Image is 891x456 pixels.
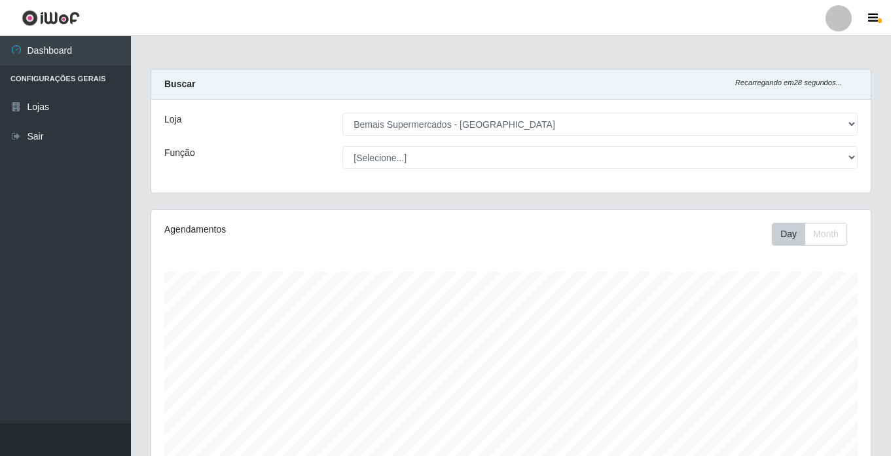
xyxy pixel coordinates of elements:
[805,223,847,246] button: Month
[22,10,80,26] img: CoreUI Logo
[164,113,181,126] label: Loja
[735,79,842,86] i: Recarregando em 28 segundos...
[772,223,847,246] div: First group
[164,79,195,89] strong: Buscar
[164,146,195,160] label: Função
[772,223,858,246] div: Toolbar with button groups
[164,223,442,237] div: Agendamentos
[772,223,805,246] button: Day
